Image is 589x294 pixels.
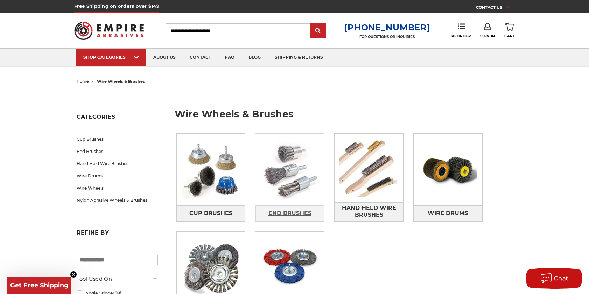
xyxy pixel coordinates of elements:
[414,135,482,204] img: Wire Drums
[311,24,325,38] input: Submit
[177,205,245,221] a: Cup Brushes
[77,170,158,182] a: Wire Drums
[268,49,330,66] a: shipping & returns
[97,79,145,84] span: wire wheels & brushes
[504,34,515,38] span: Cart
[77,145,158,157] a: End Brushes
[451,34,471,38] span: Reorder
[77,133,158,145] a: Cup Brushes
[183,49,218,66] a: contact
[344,35,430,39] p: FOR QUESTIONS OR INQUIRIES
[77,79,89,84] a: home
[77,157,158,170] a: Hand Held Wire Brushes
[554,275,568,282] span: Chat
[218,49,241,66] a: faq
[83,54,139,60] div: SHOP CATEGORIES
[428,207,468,219] span: Wire Drums
[414,205,482,221] a: Wire Drums
[146,49,183,66] a: about us
[268,207,311,219] span: End Brushes
[7,277,71,294] div: Get Free ShippingClose teaser
[77,194,158,206] a: Nylon Abrasive Wheels & Brushes
[480,34,495,38] span: Sign In
[175,109,513,124] h1: wire wheels & brushes
[255,205,324,221] a: End Brushes
[241,49,268,66] a: blog
[177,135,245,204] img: Cup Brushes
[335,134,403,202] img: Hand Held Wire Brushes
[10,281,69,289] span: Get Free Shipping
[74,17,144,44] img: Empire Abrasives
[77,113,158,124] h5: Categories
[451,23,471,38] a: Reorder
[189,207,232,219] span: Cup Brushes
[526,268,582,289] button: Chat
[335,202,403,221] a: Hand Held Wire Brushes
[476,3,515,13] a: CONTACT US
[77,229,158,240] h5: Refine by
[335,202,403,221] span: Hand Held Wire Brushes
[77,182,158,194] a: Wire Wheels
[77,275,158,283] h5: Tool Used On
[344,22,430,32] a: [PHONE_NUMBER]
[70,271,77,278] button: Close teaser
[504,23,515,38] a: Cart
[255,135,324,204] img: End Brushes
